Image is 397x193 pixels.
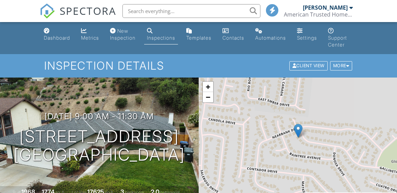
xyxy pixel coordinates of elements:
a: Client View [289,63,329,68]
a: Support Center [325,25,356,51]
a: Automations (Basic) [252,25,289,44]
h1: Inspection Details [44,60,353,72]
h1: [STREET_ADDRESS] [GEOGRAPHIC_DATA] [14,128,185,164]
a: SPECTORA [40,9,116,24]
span: + [206,82,210,91]
div: Contacts [222,35,244,41]
div: Metrics [81,35,99,41]
div: Support Center [328,35,347,48]
div: Inspections [147,35,175,41]
a: Contacts [220,25,247,44]
a: New Inspection [107,25,139,44]
a: Dashboard [41,25,73,44]
div: Dashboard [44,35,70,41]
a: Zoom out [203,92,213,102]
a: Zoom in [203,82,213,92]
input: Search everything... [122,4,260,18]
span: − [206,93,210,101]
a: Metrics [78,25,102,44]
div: Settings [297,35,317,41]
div: Automations [255,35,286,41]
div: More [330,61,353,71]
a: Inspections [144,25,178,44]
div: Templates [186,35,211,41]
img: Marker [294,124,302,138]
span: SPECTORA [60,3,116,18]
div: American Trusted Home Inspections [284,11,353,18]
img: The Best Home Inspection Software - Spectora [40,3,55,19]
a: Settings [294,25,320,44]
div: Client View [289,61,328,71]
h3: [DATE] 9:00 am - 11:30 am [44,112,154,121]
a: Templates [183,25,214,44]
div: New Inspection [110,28,136,41]
div: [PERSON_NAME] [303,4,348,11]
